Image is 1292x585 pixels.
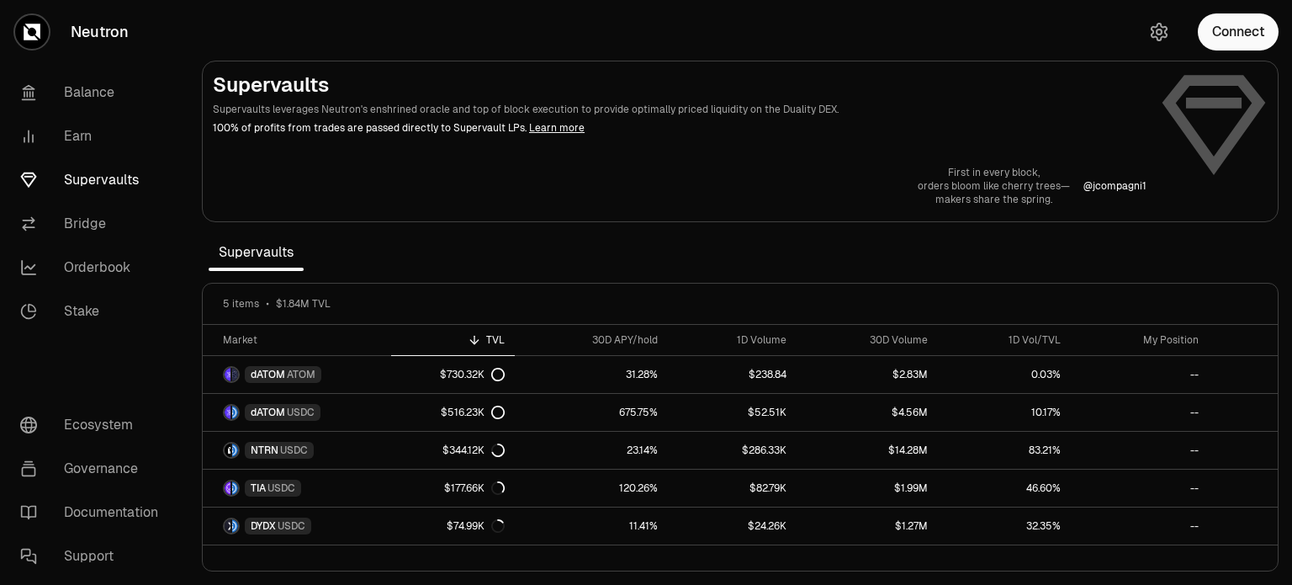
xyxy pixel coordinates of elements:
div: $74.99K [447,519,505,533]
a: Governance [7,447,182,491]
div: 30D APY/hold [525,333,657,347]
a: Orderbook [7,246,182,290]
a: $344.12K [391,432,516,469]
a: Bridge [7,202,182,246]
a: 31.28% [515,356,667,393]
span: NTRN [251,444,278,457]
a: -- [1071,508,1209,545]
p: 100% of profits from trades are passed directly to Supervault LPs. [213,120,1146,136]
img: USDC Logo [232,444,238,457]
a: Stake [7,290,182,333]
a: TIA LogoUSDC LogoTIAUSDC [203,470,391,507]
p: Supervaults leverages Neutron's enshrined oracle and top of block execution to provide optimally ... [213,102,1146,117]
a: $238.84 [668,356,797,393]
a: $286.33K [668,432,797,469]
a: $52.51K [668,394,797,431]
span: USDC [280,444,308,457]
div: $177.66K [444,481,505,495]
span: DYDX [251,519,276,533]
a: 32.35% [938,508,1071,545]
a: 46.60% [938,470,1071,507]
span: $1.84M TVL [276,297,331,311]
a: $1.99M [797,470,938,507]
img: USDC Logo [232,519,238,533]
img: ATOM Logo [232,368,238,381]
a: Support [7,534,182,578]
a: 11.41% [515,508,667,545]
a: $2.83M [797,356,938,393]
a: 10.17% [938,394,1071,431]
img: USDC Logo [232,406,238,419]
a: 83.21% [938,432,1071,469]
p: orders bloom like cherry trees— [918,179,1070,193]
div: 1D Vol/TVL [948,333,1061,347]
p: makers share the spring. [918,193,1070,206]
div: 1D Volume [678,333,787,347]
a: -- [1071,432,1209,469]
a: dATOM LogoATOM LogodATOMATOM [203,356,391,393]
img: dATOM Logo [225,368,230,381]
span: ATOM [287,368,315,381]
p: First in every block, [918,166,1070,179]
img: NTRN Logo [225,444,230,457]
a: $4.56M [797,394,938,431]
div: $730.32K [440,368,505,381]
a: $74.99K [391,508,516,545]
p: @ jcompagni1 [1083,179,1146,193]
a: -- [1071,356,1209,393]
img: TIA Logo [225,481,230,495]
a: dATOM LogoUSDC LogodATOMUSDC [203,394,391,431]
img: DYDX Logo [225,519,230,533]
a: -- [1071,394,1209,431]
a: 675.75% [515,394,667,431]
a: $177.66K [391,470,516,507]
a: $516.23K [391,394,516,431]
button: Connect [1198,13,1279,51]
img: dATOM Logo [225,406,230,419]
span: TIA [251,481,266,495]
a: $24.26K [668,508,797,545]
a: $730.32K [391,356,516,393]
div: Market [223,333,381,347]
span: dATOM [251,368,285,381]
span: 5 items [223,297,259,311]
span: dATOM [251,406,285,419]
a: Learn more [529,121,585,135]
span: USDC [287,406,315,419]
div: TVL [401,333,506,347]
a: 120.26% [515,470,667,507]
a: First in every block,orders bloom like cherry trees—makers share the spring. [918,166,1070,206]
div: $516.23K [441,406,505,419]
span: USDC [267,481,295,495]
a: 0.03% [938,356,1071,393]
div: My Position [1081,333,1199,347]
a: NTRN LogoUSDC LogoNTRNUSDC [203,432,391,469]
a: Supervaults [7,158,182,202]
a: DYDX LogoUSDC LogoDYDXUSDC [203,508,391,545]
h2: Supervaults [213,72,1146,98]
a: $14.28M [797,432,938,469]
div: 30D Volume [807,333,928,347]
a: @jcompagni1 [1083,179,1146,193]
a: Ecosystem [7,403,182,447]
a: Earn [7,114,182,158]
span: USDC [278,519,305,533]
a: Documentation [7,491,182,534]
img: USDC Logo [232,481,238,495]
a: -- [1071,470,1209,507]
div: $344.12K [442,444,505,457]
a: $1.27M [797,508,938,545]
a: $82.79K [668,470,797,507]
span: Supervaults [209,236,304,269]
a: Balance [7,71,182,114]
a: 23.14% [515,432,667,469]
